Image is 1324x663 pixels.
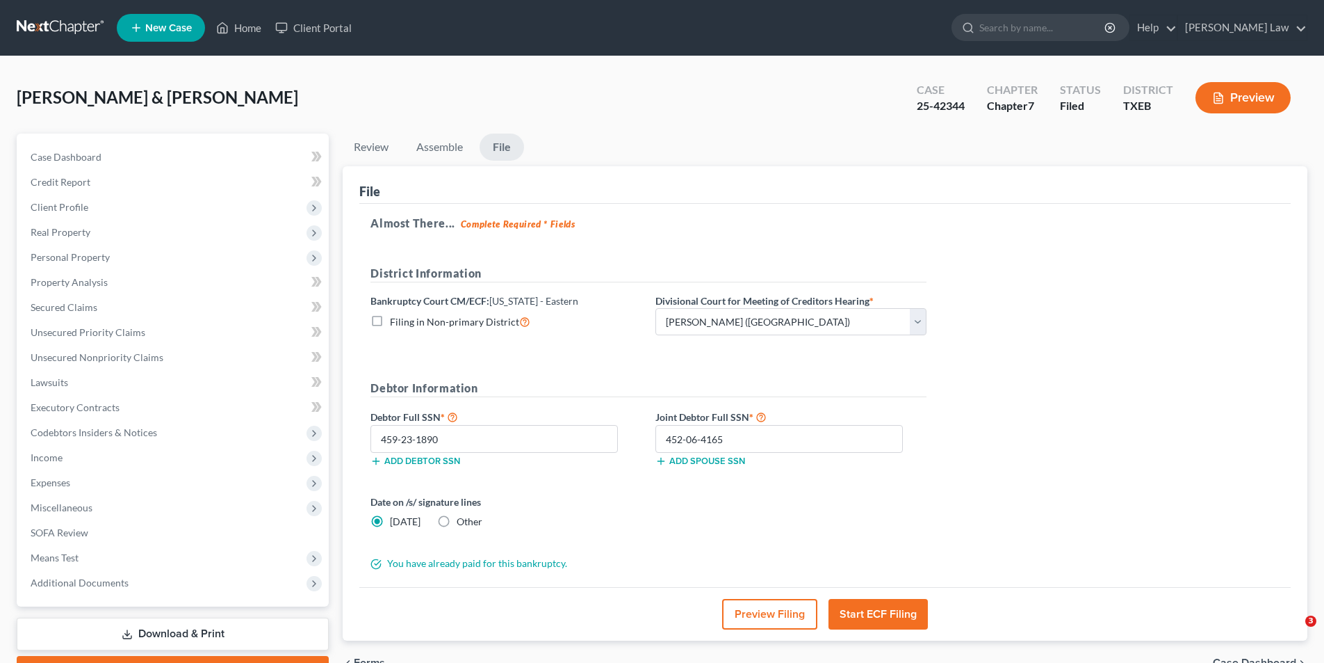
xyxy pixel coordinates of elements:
[31,527,88,538] span: SOFA Review
[363,557,933,570] div: You have already paid for this bankruptcy.
[1195,82,1291,113] button: Preview
[31,426,157,438] span: Codebtors Insiders & Notices
[461,218,575,230] strong: Complete Required * Fields
[31,176,90,188] span: Credit Report
[390,316,519,328] span: Filing in Non-primary District
[1060,98,1101,114] div: Filed
[370,425,618,453] input: XXX-XX-XXXX
[31,376,68,388] span: Lawsuits
[19,345,329,370] a: Unsecured Nonpriority Claims
[19,295,329,320] a: Secured Claims
[655,456,745,467] button: Add spouse SSN
[370,265,926,282] h5: District Information
[31,151,101,163] span: Case Dashboard
[1123,98,1173,114] div: TXEB
[31,326,145,338] span: Unsecured Priority Claims
[648,408,933,425] label: Joint Debtor Full SSN
[987,98,1038,114] div: Chapter
[370,456,460,467] button: Add debtor SSN
[1130,15,1177,40] a: Help
[19,370,329,395] a: Lawsuits
[390,516,420,527] span: [DATE]
[655,425,903,453] input: XXX-XX-XXXX
[31,502,92,513] span: Miscellaneous
[1060,82,1101,98] div: Status
[31,201,88,213] span: Client Profile
[268,15,359,40] a: Client Portal
[655,294,874,308] label: Divisional Court for Meeting of Creditors Hearing
[19,145,329,170] a: Case Dashboard
[457,516,482,527] span: Other
[31,552,79,564] span: Means Test
[31,276,108,288] span: Property Analysis
[370,380,926,397] h5: Debtor Information
[370,495,641,509] label: Date on /s/ signature lines
[31,401,120,413] span: Executory Contracts
[17,87,298,107] span: [PERSON_NAME] & [PERSON_NAME]
[31,577,129,589] span: Additional Documents
[31,251,110,263] span: Personal Property
[1028,99,1034,112] span: 7
[370,294,578,308] label: Bankruptcy Court CM/ECF:
[489,295,578,307] span: [US_STATE] - Eastern
[480,134,524,161] a: File
[19,270,329,295] a: Property Analysis
[209,15,268,40] a: Home
[343,134,400,161] a: Review
[917,98,965,114] div: 25-42344
[1178,15,1307,40] a: [PERSON_NAME] Law
[1123,82,1173,98] div: District
[917,82,965,98] div: Case
[359,183,380,200] div: File
[987,82,1038,98] div: Chapter
[363,408,648,425] label: Debtor Full SSN
[19,520,329,545] a: SOFA Review
[31,477,70,488] span: Expenses
[31,226,90,238] span: Real Property
[722,599,817,630] button: Preview Filing
[31,301,97,313] span: Secured Claims
[145,23,192,33] span: New Case
[19,395,329,420] a: Executory Contracts
[19,170,329,195] a: Credit Report
[31,351,163,363] span: Unsecured Nonpriority Claims
[405,134,474,161] a: Assemble
[1277,616,1310,649] iframe: Intercom live chat
[979,15,1106,40] input: Search by name...
[828,599,928,630] button: Start ECF Filing
[19,320,329,345] a: Unsecured Priority Claims
[31,452,63,463] span: Income
[1305,616,1316,627] span: 3
[17,618,329,650] a: Download & Print
[370,215,1280,232] h5: Almost There...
